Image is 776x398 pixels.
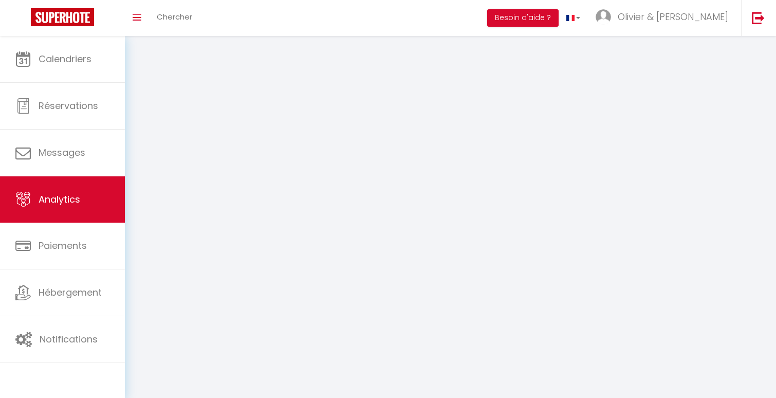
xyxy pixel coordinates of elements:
[31,8,94,26] img: Super Booking
[8,4,39,35] button: Ouvrir le widget de chat LiveChat
[40,333,98,346] span: Notifications
[752,11,765,24] img: logout
[39,146,85,159] span: Messages
[39,52,91,65] span: Calendriers
[618,10,728,23] span: Olivier & [PERSON_NAME]
[39,193,80,206] span: Analytics
[39,286,102,299] span: Hébergement
[157,11,192,22] span: Chercher
[39,239,87,252] span: Paiements
[487,9,559,27] button: Besoin d'aide ?
[596,9,611,25] img: ...
[39,99,98,112] span: Réservations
